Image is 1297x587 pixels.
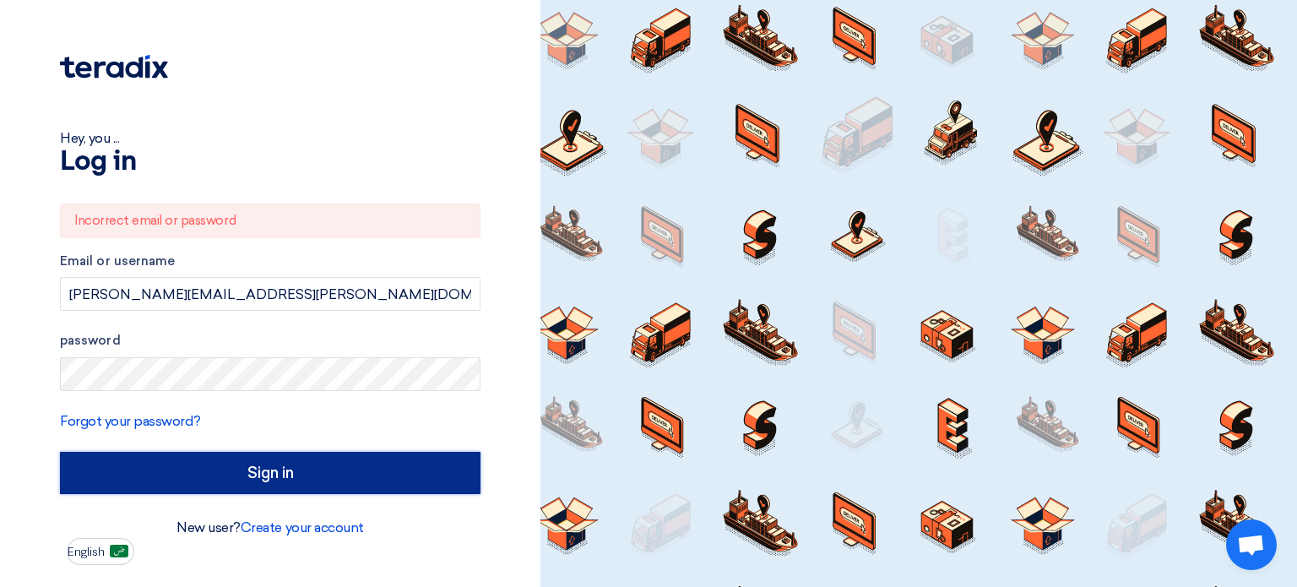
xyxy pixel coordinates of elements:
[176,519,241,535] font: New user?
[60,253,175,269] font: Email or username
[60,413,201,429] a: Forgot your password?
[67,538,134,565] button: English
[60,452,480,494] input: Sign in
[60,55,168,79] img: Teradix logo
[60,130,119,146] font: Hey, you ...
[74,213,236,228] font: Incorrect email or password
[60,149,136,176] font: Log in
[68,545,105,559] font: English
[60,333,121,348] font: password
[60,277,480,311] input: Enter your business email or username
[241,519,364,535] a: Create your account
[1226,519,1277,570] div: Open chat
[110,545,128,557] img: ar-AR.png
